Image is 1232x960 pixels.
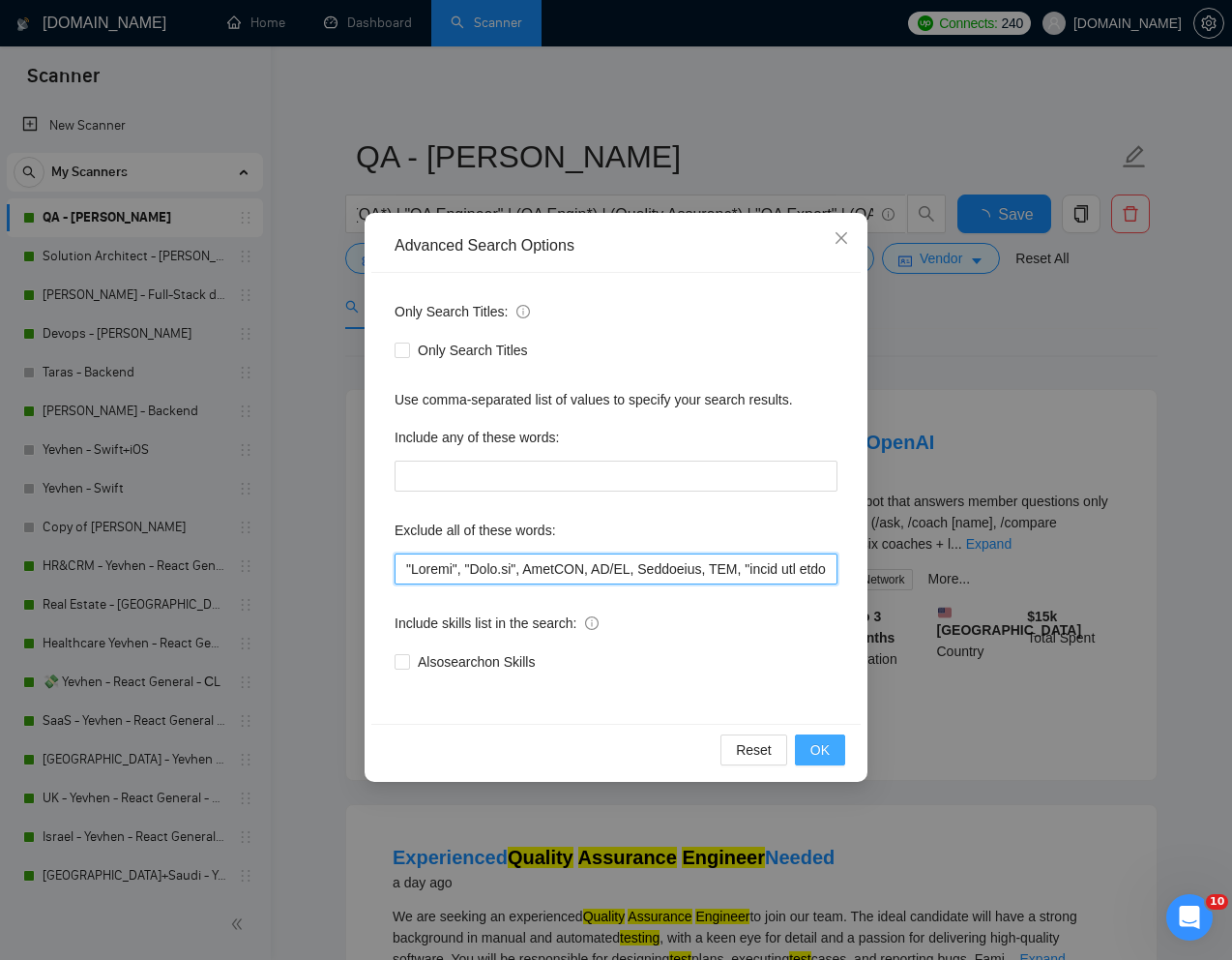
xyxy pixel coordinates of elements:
[516,305,530,318] span: info-circle
[410,651,543,673] span: Also search on Skills
[736,739,772,761] span: Reset
[1206,894,1228,910] span: 10
[810,739,830,761] span: OK
[1166,894,1213,941] iframe: Intercom live chat
[720,735,787,765] button: Reset
[834,230,849,246] span: close
[395,422,559,453] label: Include any of these words:
[795,735,845,765] button: OK
[395,235,837,256] div: Advanced Search Options
[395,301,530,322] span: Only Search Titles:
[395,515,556,546] label: Exclude all of these words:
[815,213,867,265] button: Close
[395,389,837,410] div: Use comma-separated list of values to specify your search results.
[410,340,536,361] span: Only Search Titles
[585,616,599,630] span: info-circle
[395,613,599,634] span: Include skills list in the search:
